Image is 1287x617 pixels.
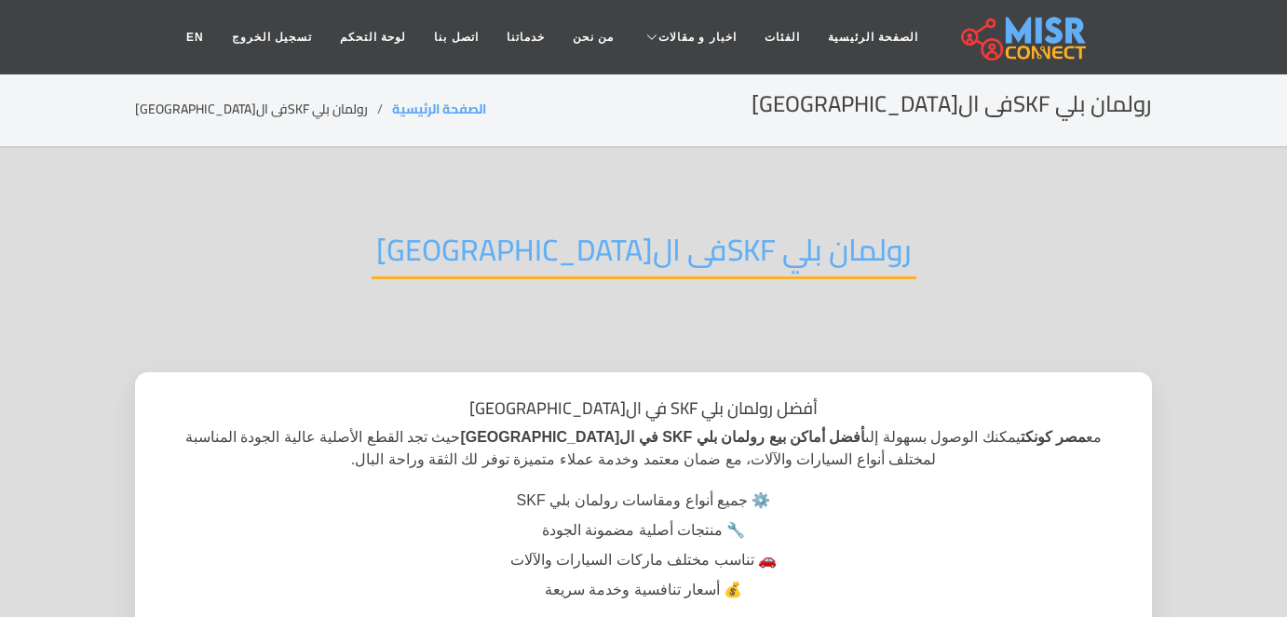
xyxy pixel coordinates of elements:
li: رولمان بلي SKFفى ال[GEOGRAPHIC_DATA] [135,100,392,119]
a: من نحن [559,20,628,55]
strong: أفضل أماكن بيع رولمان بلي SKF في ال[GEOGRAPHIC_DATA] [460,429,865,445]
strong: مصر كونكت [1021,429,1086,445]
h1: أفضل رولمان بلي SKF في ال[GEOGRAPHIC_DATA] [161,398,1126,419]
h2: رولمان بلي SKFفى ال[GEOGRAPHIC_DATA] [752,91,1152,118]
a: اتصل بنا [420,20,492,55]
a: اخبار و مقالات [628,20,751,55]
a: الفئات [751,20,814,55]
a: الصفحة الرئيسية [392,97,486,121]
li: 💰 أسعار تنافسية وخدمة سريعة [161,575,1126,605]
li: ⚙️ جميع أنواع ومقاسات رولمان بلي SKF [161,486,1126,516]
a: الصفحة الرئيسية [814,20,932,55]
a: تسجيل الخروج [218,20,326,55]
img: main.misr_connect [961,14,1086,60]
li: 🔧 منتجات أصلية مضمونة الجودة [161,516,1126,545]
h2: رولمان بلي SKFفى ال[GEOGRAPHIC_DATA] [372,232,916,279]
li: 🚗 تناسب مختلف ماركات السيارات والآلات [161,545,1126,575]
p: مع يمكنك الوصول بسهولة إلى حيث تجد القطع الأصلية عالية الجودة المناسبة لمختلف أنواع السيارات والآ... [161,426,1126,471]
a: EN [172,20,218,55]
span: اخبار و مقالات [658,29,737,46]
a: خدماتنا [493,20,559,55]
a: لوحة التحكم [326,20,420,55]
